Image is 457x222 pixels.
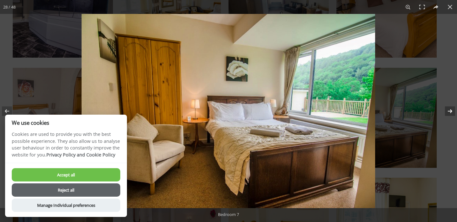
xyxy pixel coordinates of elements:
[12,183,120,197] button: Reject all
[12,199,120,212] button: Manage Individual preferences
[12,168,120,181] button: Accept all
[82,14,375,208] img: Symonds_Yat_Lodge_Room_7.original.jpg
[5,120,127,126] h2: We use cookies
[162,208,295,221] div: Bedroom 7
[46,152,115,158] a: Privacy Policy and Cookie Policy
[5,131,127,163] p: Cookies are used to provide you with the best possible experience. They also allow us to analyse ...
